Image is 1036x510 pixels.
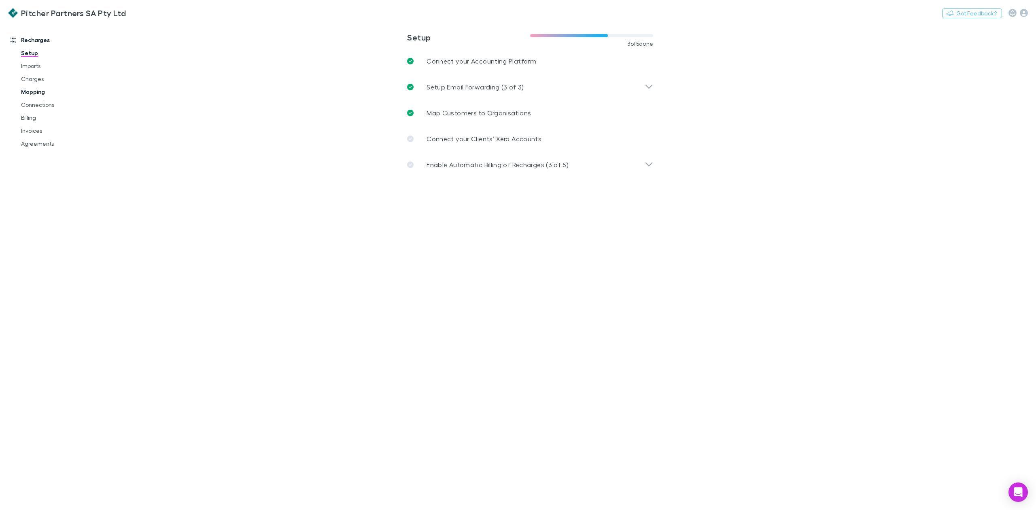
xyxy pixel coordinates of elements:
p: Map Customers to Organisations [427,108,531,118]
h3: Setup [407,32,530,42]
a: Mapping [13,85,115,98]
a: Setup [13,47,115,59]
a: Recharges [2,34,115,47]
a: Map Customers to Organisations [401,100,660,126]
p: Enable Automatic Billing of Recharges (3 of 5) [427,160,569,170]
a: Connections [13,98,115,111]
a: Charges [13,72,115,85]
img: Pitcher Partners SA Pty Ltd's Logo [8,8,18,18]
a: Imports [13,59,115,72]
a: Billing [13,111,115,124]
a: Invoices [13,124,115,137]
p: Connect your Clients’ Xero Accounts [427,134,541,144]
p: Setup Email Forwarding (3 of 3) [427,82,524,92]
h3: Pitcher Partners SA Pty Ltd [21,8,126,18]
a: Connect your Clients’ Xero Accounts [401,126,660,152]
a: Pitcher Partners SA Pty Ltd [3,3,131,23]
a: Agreements [13,137,115,150]
button: Got Feedback? [942,8,1002,18]
div: Open Intercom Messenger [1008,482,1028,502]
div: Setup Email Forwarding (3 of 3) [401,74,660,100]
p: Connect your Accounting Platform [427,56,536,66]
a: Connect your Accounting Platform [401,48,660,74]
span: 3 of 5 done [627,40,654,47]
div: Enable Automatic Billing of Recharges (3 of 5) [401,152,660,178]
